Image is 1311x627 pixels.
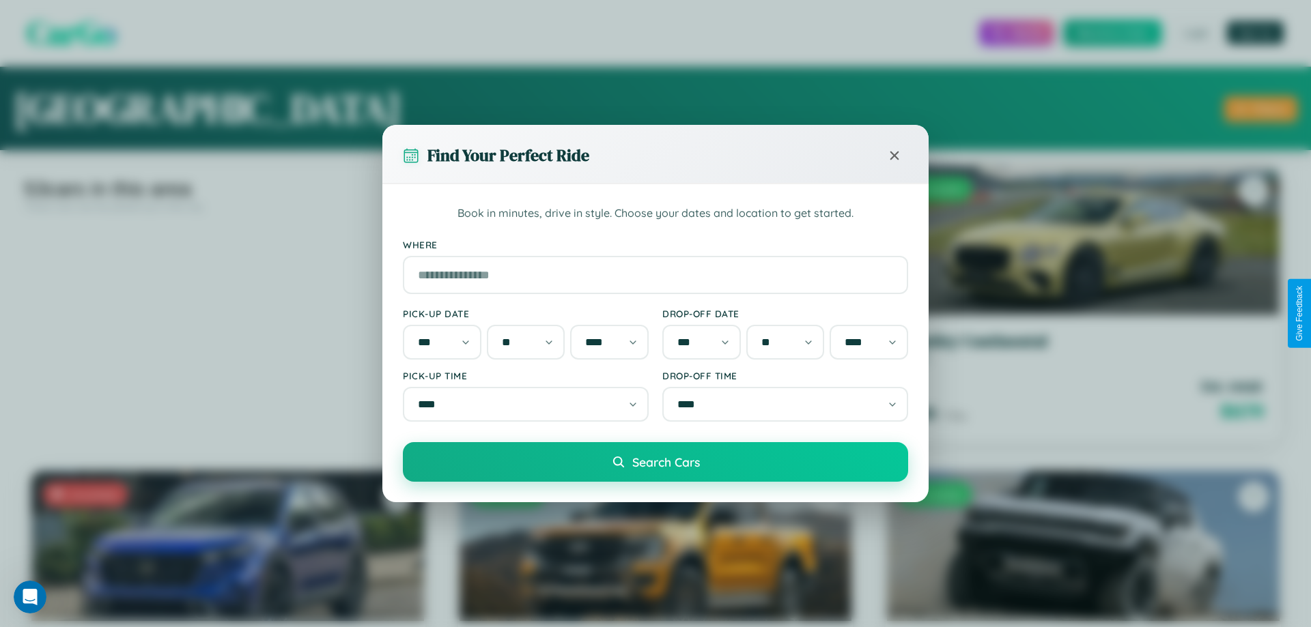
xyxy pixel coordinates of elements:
label: Drop-off Time [662,370,908,381]
span: Search Cars [632,454,700,469]
label: Pick-up Time [403,370,649,381]
p: Book in minutes, drive in style. Choose your dates and location to get started. [403,205,908,222]
label: Drop-off Date [662,308,908,319]
button: Search Cars [403,442,908,482]
label: Where [403,239,908,250]
h3: Find Your Perfect Ride [427,144,589,166]
label: Pick-up Date [403,308,649,319]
